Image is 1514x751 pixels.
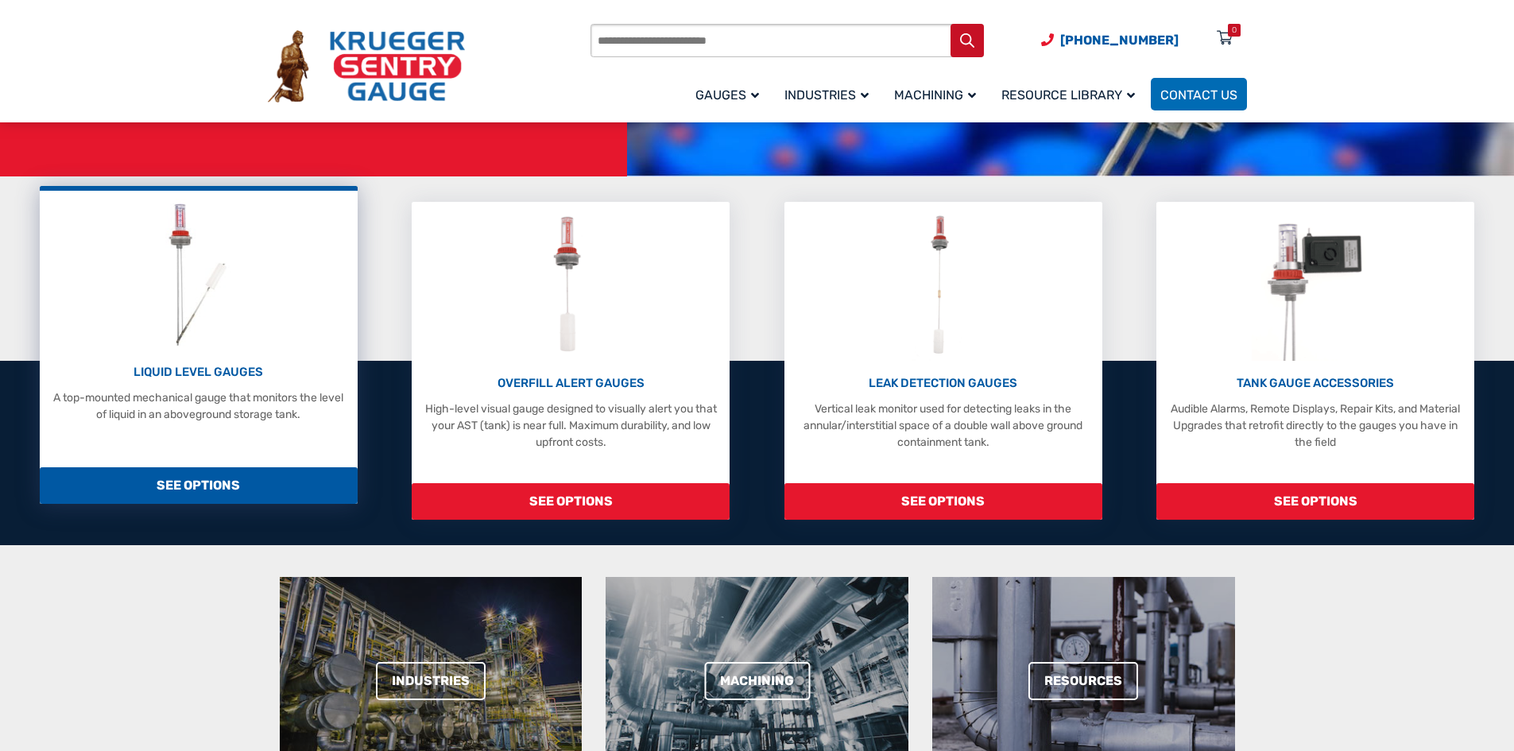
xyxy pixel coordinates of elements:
[792,401,1094,451] p: Vertical leak monitor used for detecting leaks in the annular/interstitial space of a double wall...
[1028,662,1138,700] a: Resources
[1151,78,1247,110] a: Contact Us
[1232,24,1237,37] div: 0
[992,75,1151,113] a: Resource Library
[48,389,350,423] p: A top-mounted mechanical gauge that monitors the level of liquid in an aboveground storage tank.
[704,662,810,700] a: Machining
[1160,87,1237,103] span: Contact Us
[784,202,1102,520] a: Leak Detection Gauges LEAK DETECTION GAUGES Vertical leak monitor used for detecting leaks in the...
[48,363,350,381] p: LIQUID LEVEL GAUGES
[420,401,722,451] p: High-level visual gauge designed to visually alert you that your AST (tank) is near full. Maximum...
[1164,401,1466,451] p: Audible Alarms, Remote Displays, Repair Kits, and Material Upgrades that retrofit directly to the...
[1041,30,1179,50] a: Phone Number (920) 434-8860
[1001,87,1135,103] span: Resource Library
[1252,210,1380,361] img: Tank Gauge Accessories
[376,662,486,700] a: Industries
[784,483,1102,520] span: SEE OPTIONS
[1060,33,1179,48] span: [PHONE_NUMBER]
[695,87,759,103] span: Gauges
[894,87,976,103] span: Machining
[784,87,869,103] span: Industries
[792,374,1094,393] p: LEAK DETECTION GAUGES
[1156,202,1474,520] a: Tank Gauge Accessories TANK GAUGE ACCESSORIES Audible Alarms, Remote Displays, Repair Kits, and M...
[412,483,730,520] span: SEE OPTIONS
[40,467,358,504] span: SEE OPTIONS
[686,75,775,113] a: Gauges
[885,75,992,113] a: Machining
[912,210,974,361] img: Leak Detection Gauges
[1156,483,1474,520] span: SEE OPTIONS
[156,199,240,350] img: Liquid Level Gauges
[420,374,722,393] p: OVERFILL ALERT GAUGES
[1164,374,1466,393] p: TANK GAUGE ACCESSORIES
[40,186,358,504] a: Liquid Level Gauges LIQUID LEVEL GAUGES A top-mounted mechanical gauge that monitors the level of...
[536,210,606,361] img: Overfill Alert Gauges
[412,202,730,520] a: Overfill Alert Gauges OVERFILL ALERT GAUGES High-level visual gauge designed to visually alert yo...
[775,75,885,113] a: Industries
[268,30,465,103] img: Krueger Sentry Gauge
